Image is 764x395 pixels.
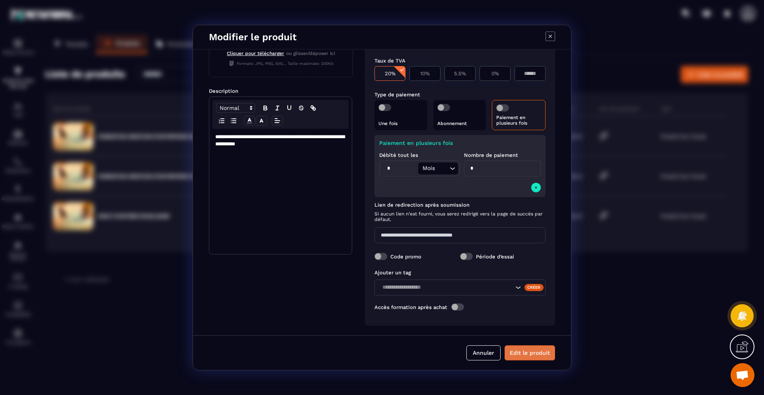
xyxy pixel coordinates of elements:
[209,31,296,43] h4: Modifier le produit
[378,121,423,126] p: Une fois
[379,140,541,146] p: Paiement en plusieurs fois
[379,70,401,76] p: 20%
[229,61,333,66] span: Formats: JPG, PNG, SVG... Taille maximale: 200Kb
[374,202,546,208] label: Lien de redirection après soumission
[374,270,411,276] label: Ajouter un tag
[374,211,546,222] span: Si aucun lien n'est fourni, vous serez redirigé vers la page de succès par défaut.
[374,304,447,310] label: Accès formation après achat
[484,70,506,76] p: 0%
[374,280,546,295] div: Search for option
[414,70,436,76] p: 10%
[421,164,437,173] span: Mois
[449,70,471,76] p: 5.5%
[505,345,555,360] button: Edit le produit
[227,51,284,56] span: Cliquer pour télécharger
[379,152,418,158] label: Débité tout les
[524,284,544,291] div: Créer
[380,283,513,292] input: Search for option
[374,58,405,64] label: Taux de TVA
[466,345,501,360] button: Annuler
[437,121,482,126] p: Abonnement
[476,254,514,260] label: Période d’essai
[464,152,518,158] label: Nombre de paiement
[390,254,421,260] label: Code promo
[286,51,335,58] span: ou glisser/déposer ici
[496,115,541,126] p: Paiement en plusieurs fois
[418,162,458,174] div: Search for option
[731,363,754,387] div: Ouvrir le chat
[209,88,238,94] label: Description
[437,164,448,173] input: Search for option
[374,92,420,98] label: Type de paiement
